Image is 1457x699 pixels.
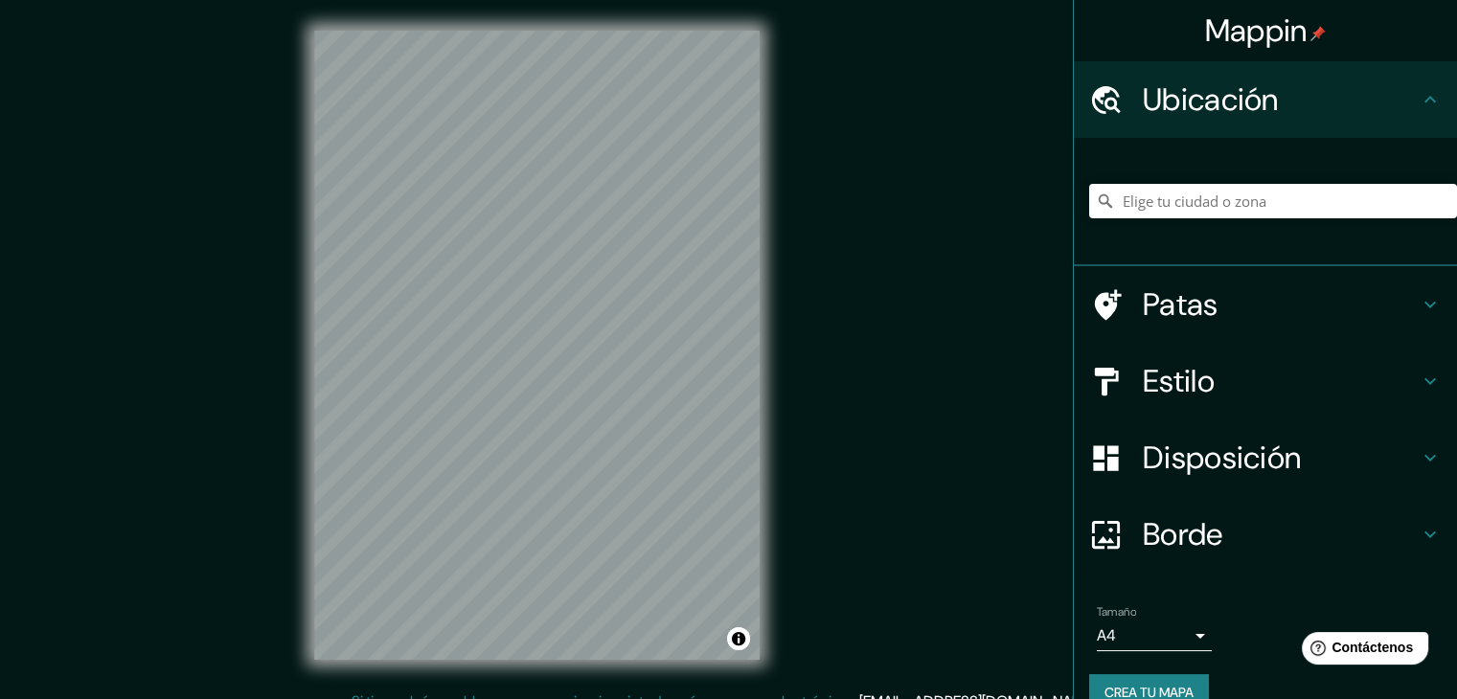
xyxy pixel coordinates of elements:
font: Disposición [1143,438,1301,478]
div: A4 [1097,620,1212,651]
div: Borde [1074,496,1457,573]
font: Mappin [1205,11,1308,51]
iframe: Lanzador de widgets de ayuda [1286,624,1436,678]
div: Patas [1074,266,1457,343]
font: Ubicación [1143,79,1279,120]
button: Activar o desactivar atribución [727,627,750,650]
font: Tamaño [1097,604,1136,620]
font: Patas [1143,284,1218,325]
font: Estilo [1143,361,1215,401]
img: pin-icon.png [1310,26,1326,41]
font: Borde [1143,514,1223,554]
input: Elige tu ciudad o zona [1089,184,1457,218]
canvas: Mapa [314,31,760,660]
div: Disposición [1074,419,1457,496]
div: Estilo [1074,343,1457,419]
div: Ubicación [1074,61,1457,138]
font: A4 [1097,625,1116,645]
